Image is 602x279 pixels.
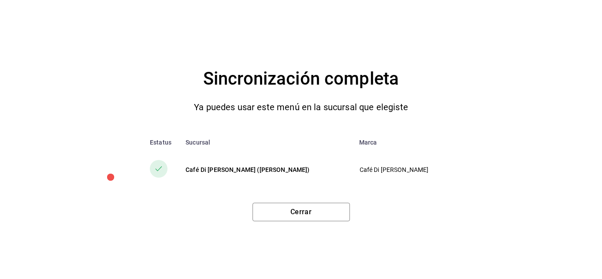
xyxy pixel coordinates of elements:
[136,132,178,153] th: Estatus
[194,100,408,114] p: Ya puedes usar este menú en la sucursal que elegiste
[186,165,345,174] div: Café Di [PERSON_NAME] ([PERSON_NAME])
[360,165,452,175] p: Café Di [PERSON_NAME]
[203,65,399,93] h4: Sincronización completa
[253,203,350,221] button: Cerrar
[352,132,466,153] th: Marca
[178,132,352,153] th: Sucursal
